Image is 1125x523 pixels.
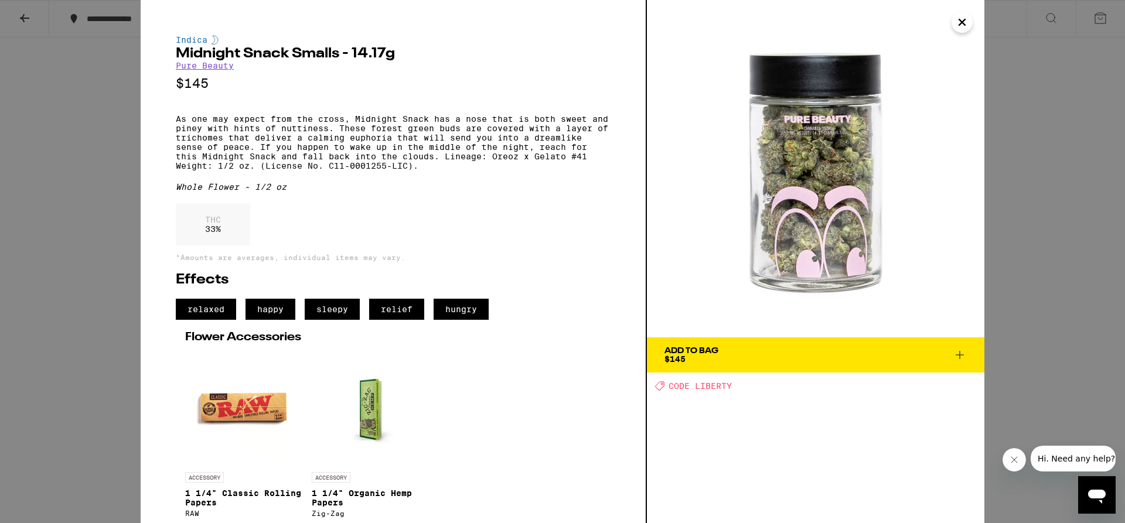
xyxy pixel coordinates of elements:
[952,12,973,33] button: Close
[664,354,686,364] span: $145
[185,472,224,483] p: ACCESSORY
[312,472,350,483] p: ACCESSORY
[1003,448,1026,471] iframe: Close message
[185,331,601,343] h2: Flower Accessories
[176,76,611,91] p: $145
[312,488,429,507] p: 1 1/4" Organic Hemp Papers
[205,215,221,224] p: THC
[1031,446,1116,471] iframe: Message from company
[176,182,611,192] div: Whole Flower - 1/2 oz
[176,61,234,70] a: Pure Beauty
[176,114,611,170] p: As one may expect from the cross, Midnight Snack has a nose that is both sweet and piney with hin...
[369,299,424,320] span: relief
[185,349,302,523] a: Open page for 1 1/4" Classic Rolling Papers from RAW
[647,337,984,372] button: Add To Bag$145
[212,35,219,45] img: indicaColor.svg
[312,510,429,517] div: Zig-Zag
[176,47,611,61] h2: Midnight Snack Smalls - 14.17g
[185,349,302,466] img: RAW - 1 1/4" Classic Rolling Papers
[176,273,611,287] h2: Effects
[1078,476,1116,514] iframe: Button to launch messaging window
[176,299,236,320] span: relaxed
[176,254,611,261] p: *Amounts are averages, individual items may vary.
[305,299,360,320] span: sleepy
[312,349,429,523] a: Open page for 1 1/4" Organic Hemp Papers from Zig-Zag
[185,488,302,507] p: 1 1/4" Classic Rolling Papers
[434,299,489,320] span: hungry
[246,299,295,320] span: happy
[176,35,611,45] div: Indica
[312,349,429,466] img: Zig-Zag - 1 1/4" Organic Hemp Papers
[185,510,302,517] div: RAW
[176,203,250,245] div: 33 %
[664,347,718,355] div: Add To Bag
[669,381,732,391] span: CODE LIBERTY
